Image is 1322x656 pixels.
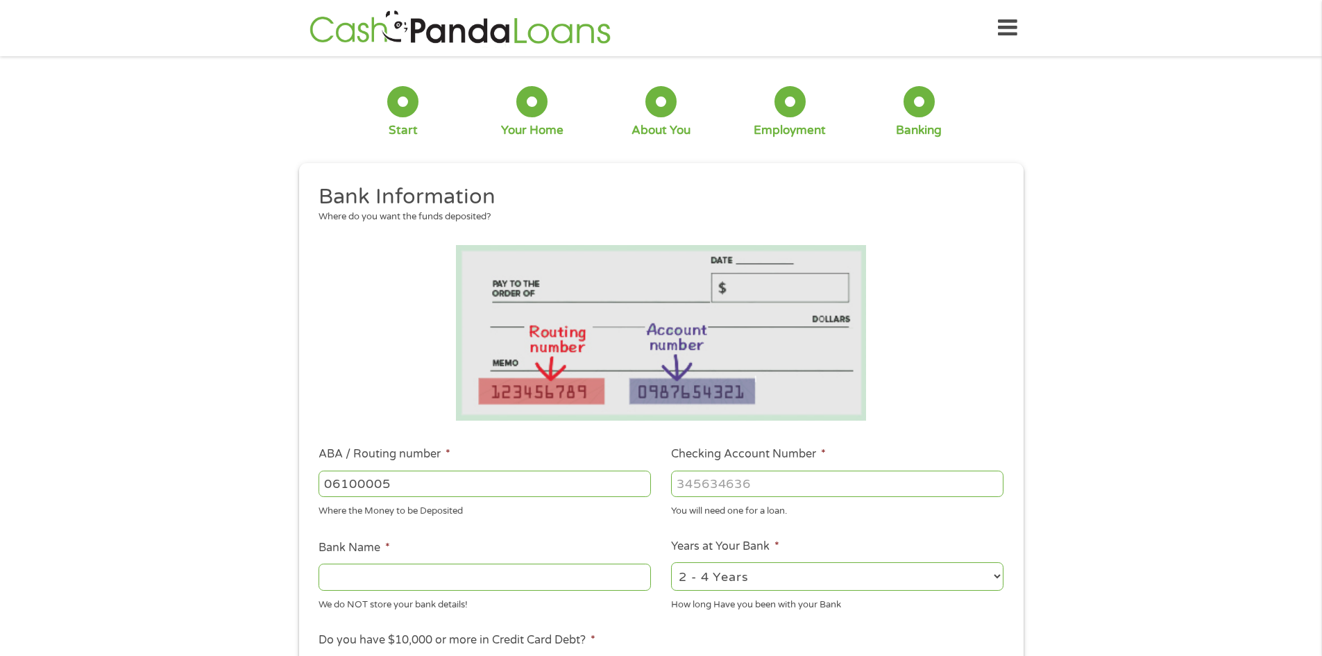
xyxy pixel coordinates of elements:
[319,593,651,612] div: We do NOT store your bank details!
[456,245,867,421] img: Routing number location
[896,123,942,138] div: Banking
[671,447,826,462] label: Checking Account Number
[319,471,651,497] input: 263177916
[501,123,563,138] div: Your Home
[319,183,993,211] h2: Bank Information
[319,447,450,462] label: ABA / Routing number
[319,541,390,555] label: Bank Name
[671,539,779,554] label: Years at Your Bank
[319,500,651,519] div: Where the Money to be Deposited
[389,123,418,138] div: Start
[671,500,1003,519] div: You will need one for a loan.
[754,123,826,138] div: Employment
[671,471,1003,497] input: 345634636
[671,593,1003,612] div: How long Have you been with your Bank
[305,8,615,48] img: GetLoanNow Logo
[319,210,993,224] div: Where do you want the funds deposited?
[632,123,690,138] div: About You
[319,633,595,648] label: Do you have $10,000 or more in Credit Card Debt?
